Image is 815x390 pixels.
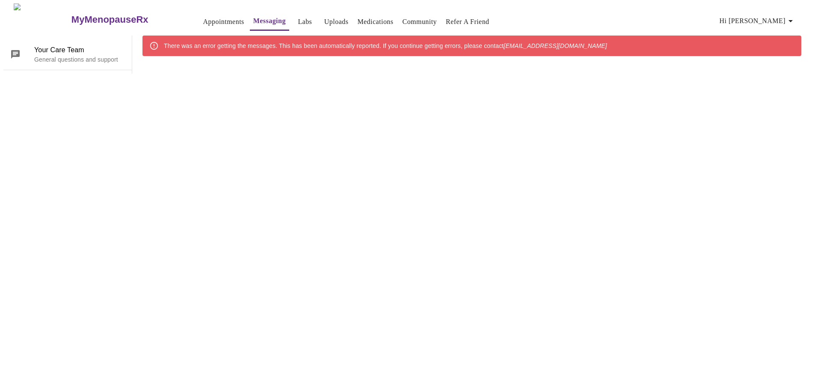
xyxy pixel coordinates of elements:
[357,16,393,28] a: Medications
[34,55,125,64] p: General questions and support
[399,13,441,30] button: Community
[164,38,607,54] div: There was an error getting the messages. This has been automatically reported. If you continue ge...
[716,12,799,30] button: Hi [PERSON_NAME]
[291,13,319,30] button: Labs
[298,16,312,28] a: Labs
[354,13,397,30] button: Medications
[200,13,248,30] button: Appointments
[3,39,132,70] div: Your Care TeamGeneral questions and support
[70,5,182,35] a: MyMenopauseRx
[403,16,437,28] a: Community
[321,13,352,30] button: Uploads
[34,45,125,55] span: Your Care Team
[71,14,148,25] h3: MyMenopauseRx
[446,16,489,28] a: Refer a Friend
[253,15,286,27] a: Messaging
[504,42,607,49] em: [EMAIL_ADDRESS][DOMAIN_NAME]
[250,12,289,31] button: Messaging
[14,3,70,36] img: MyMenopauseRx Logo
[324,16,349,28] a: Uploads
[720,15,796,27] span: Hi [PERSON_NAME]
[203,16,244,28] a: Appointments
[442,13,493,30] button: Refer a Friend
